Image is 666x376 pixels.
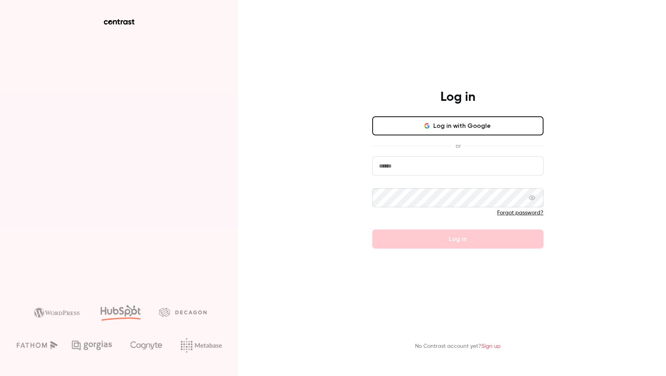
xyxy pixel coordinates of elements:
h4: Log in [440,89,475,105]
a: Forgot password? [497,210,544,216]
img: decagon [159,308,207,316]
span: or [452,142,465,150]
button: Log in with Google [372,116,544,135]
a: Sign up [481,343,501,349]
p: No Contrast account yet? [415,342,501,351]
